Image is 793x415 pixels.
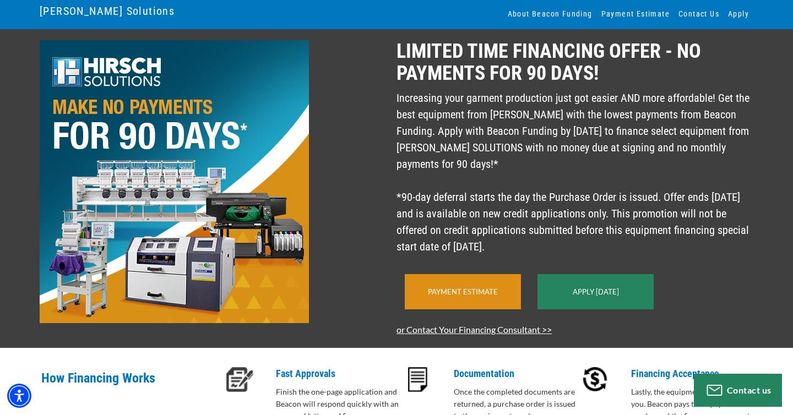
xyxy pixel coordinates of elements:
[631,367,758,380] p: Financing Acceptance
[397,324,552,335] a: or Contact Your Financing Consultant >>
[41,367,219,403] p: How Financing Works
[276,367,403,380] p: Fast Approvals
[428,287,498,296] a: Payment Estimate
[397,40,753,84] p: LIMITED TIME FINANCING OFFER - NO PAYMENTS FOR 90 DAYS!
[727,385,772,395] span: Contact us
[397,90,753,255] p: Increasing your garment production just got easier AND more affordable! Get the best equipment fr...
[226,367,254,392] img: Fast Approvals
[408,367,427,392] img: Documentation
[40,2,175,20] a: [PERSON_NAME] Solutions
[573,287,619,296] a: Apply [DATE]
[694,374,782,407] button: Contact us
[454,367,581,380] p: Documentation
[7,384,31,408] div: Accessibility Menu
